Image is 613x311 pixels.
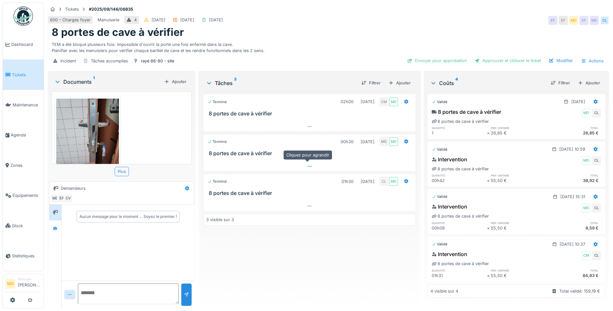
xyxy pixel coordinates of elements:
[3,120,44,150] a: Agenda
[79,214,177,220] div: Aucun message pour le moment … Soyez le premier !
[341,99,354,105] div: 02h00
[559,146,585,152] div: [DATE] 10:59
[569,16,578,25] div: MD
[432,203,467,210] div: Intervention
[487,130,491,136] div: ×
[491,268,546,273] h6: prix unitaire
[61,185,86,191] div: Demandeurs
[491,177,546,184] div: 55,50 €
[180,17,194,23] div: [DATE]
[592,251,601,260] div: CL
[379,177,388,186] div: CL
[389,137,398,146] div: MD
[3,59,44,90] a: Tickets
[432,130,487,136] div: 1
[342,178,354,185] div: 01h30
[14,6,33,26] img: Badge_color-CXgf-gQk.svg
[65,6,79,12] div: Tickets
[11,132,41,138] span: Agenda
[361,99,375,105] div: [DATE]
[3,90,44,120] a: Maintenance
[12,253,41,259] span: Statistiques
[546,225,601,231] div: 8,59 €
[600,16,609,25] div: CL
[64,194,73,203] div: CV
[12,72,41,78] span: Tickets
[379,97,388,106] div: CM
[206,79,356,87] div: Tâches
[98,17,119,23] div: Menuiserie
[491,173,546,177] h6: prix unitaire
[432,155,467,163] div: Intervention
[487,177,491,184] div: ×
[432,173,487,177] h6: quantité
[206,217,234,223] div: 3 visible sur 3
[590,16,599,25] div: MD
[559,288,600,294] div: Total validé: 159,19 €
[207,99,227,105] div: Terminé
[141,58,174,64] div: rayé 66-80 - site
[51,194,60,203] div: MD
[52,39,605,54] div: TEM a été bloqué plusieurs fois: impossible d'ouvrir la porte une fois enfermé dans la cave. Plan...
[455,79,458,87] sup: 4
[546,130,601,136] div: 26,85 €
[582,156,591,165] div: MD
[491,221,546,225] h6: prix unitaire
[578,56,607,66] div: Actions
[3,210,44,241] a: Stock
[389,177,398,186] div: MD
[546,56,576,65] div: Modifier
[54,78,162,86] div: Documents
[10,162,41,168] span: Zones
[361,178,375,185] div: [DATE]
[3,180,44,210] a: Équipements
[432,126,487,130] h6: quantité
[432,213,489,219] div: 8 portes de cave à vérifier
[432,261,489,267] div: 8 portes de cave à vérifier
[209,190,413,196] h3: 8 portes de cave à vérifier
[52,26,184,38] h1: 8 portes de cave à vérifier
[491,273,546,279] div: 55,50 €
[162,77,189,86] div: Ajouter
[283,150,332,160] div: Cliquez pour agrandir
[18,277,41,282] div: Manager
[60,58,76,64] div: Incident
[91,58,128,64] div: Tâches accomplies
[341,139,354,145] div: 00h30
[571,99,585,105] div: [DATE]
[491,225,546,231] div: 55,50 €
[546,268,601,273] h6: total
[432,241,448,247] div: Validé
[592,156,601,165] div: CL
[361,139,375,145] div: [DATE]
[432,268,487,273] h6: quantité
[582,204,591,213] div: MD
[546,126,601,130] h6: total
[389,97,398,106] div: MD
[209,17,223,23] div: [DATE]
[430,288,458,294] div: 4 visible sur 4
[3,241,44,271] a: Statistiques
[405,56,470,65] div: Envoyer pour approbation
[432,118,489,124] div: 8 portes de cave à vérifier
[592,204,601,213] div: CL
[487,273,491,279] div: ×
[432,166,489,172] div: 8 portes de cave à vérifier
[559,16,568,25] div: EF
[359,79,383,87] div: Filtrer
[472,56,544,65] div: Approuver et clôturer le ticket
[209,111,413,117] h3: 8 portes de cave à vérifier
[432,221,487,225] h6: quantité
[432,147,448,152] div: Validé
[207,139,227,145] div: Terminé
[432,250,467,258] div: Intervention
[432,108,501,116] div: 8 portes de cave à vérifier
[432,177,487,184] div: 00h42
[430,79,545,87] div: Coûts
[3,29,44,59] a: Dashboard
[432,99,448,105] div: Validé
[234,79,237,87] sup: 3
[546,221,601,225] h6: total
[134,17,137,23] div: 4
[5,277,41,292] a: MD Manager[PERSON_NAME]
